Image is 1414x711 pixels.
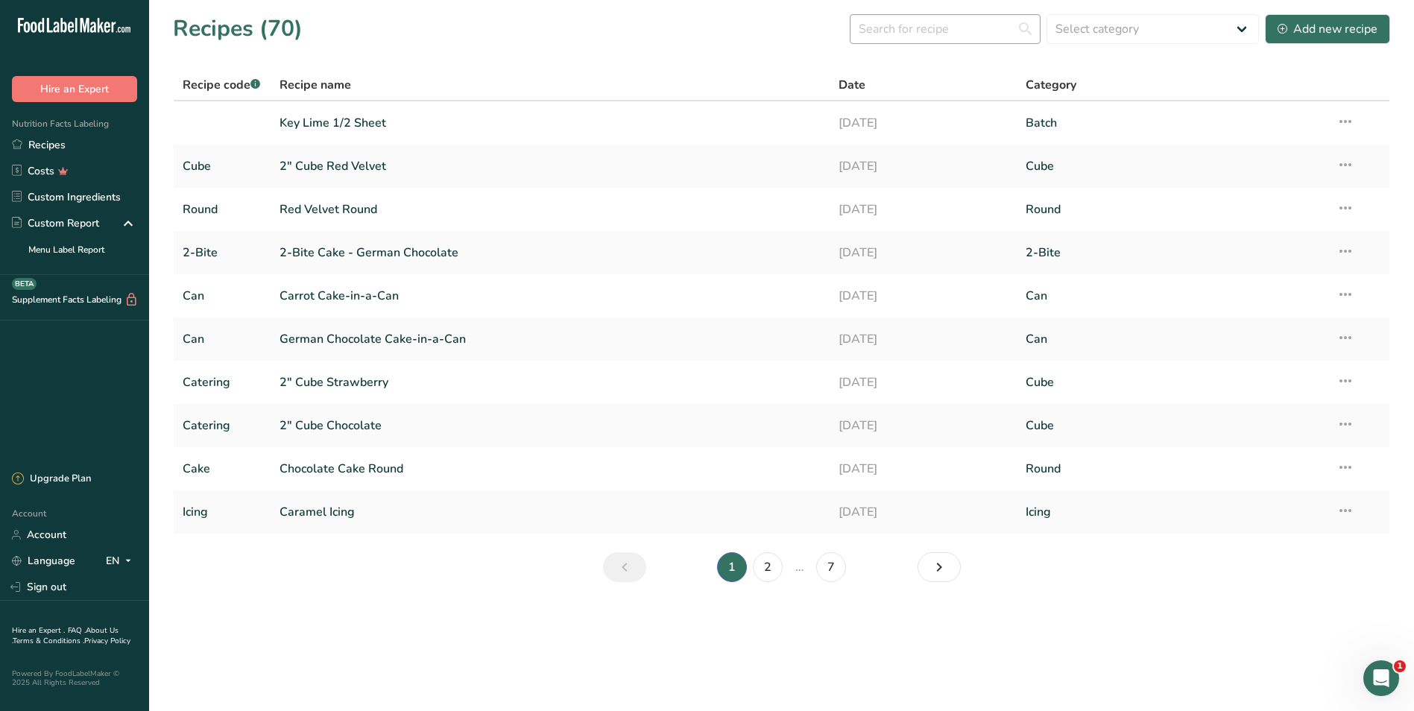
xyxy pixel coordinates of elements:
[68,625,86,636] a: FAQ .
[183,367,262,398] a: Catering
[1026,410,1319,441] a: Cube
[1026,76,1076,94] span: Category
[839,453,1007,484] a: [DATE]
[850,14,1041,44] input: Search for recipe
[183,151,262,182] a: Cube
[280,410,821,441] a: 2" Cube Chocolate
[1026,237,1319,268] a: 2-Bite
[183,194,262,225] a: Round
[280,107,821,139] a: Key Lime 1/2 Sheet
[183,237,262,268] a: 2-Bite
[839,151,1007,182] a: [DATE]
[839,107,1007,139] a: [DATE]
[12,625,119,646] a: About Us .
[839,367,1007,398] a: [DATE]
[183,410,262,441] a: Catering
[173,12,303,45] h1: Recipes (70)
[280,453,821,484] a: Chocolate Cake Round
[1394,660,1406,672] span: 1
[12,625,65,636] a: Hire an Expert .
[280,367,821,398] a: 2" Cube Strawberry
[183,496,262,528] a: Icing
[839,410,1007,441] a: [DATE]
[1026,194,1319,225] a: Round
[1026,496,1319,528] a: Icing
[84,636,130,646] a: Privacy Policy
[603,552,646,582] a: Previous page
[280,496,821,528] a: Caramel Icing
[12,76,137,102] button: Hire an Expert
[183,280,262,312] a: Can
[12,215,99,231] div: Custom Report
[280,280,821,312] a: Carrot Cake-in-a-Can
[1026,323,1319,355] a: Can
[753,552,783,582] a: Page 2.
[816,552,846,582] a: Page 7.
[183,453,262,484] a: Cake
[1026,453,1319,484] a: Round
[280,237,821,268] a: 2-Bite Cake - German Chocolate
[12,278,37,290] div: BETA
[280,76,351,94] span: Recipe name
[13,636,84,646] a: Terms & Conditions .
[839,194,1007,225] a: [DATE]
[280,194,821,225] a: Red Velvet Round
[106,552,137,570] div: EN
[839,496,1007,528] a: [DATE]
[183,323,262,355] a: Can
[12,669,137,687] div: Powered By FoodLabelMaker © 2025 All Rights Reserved
[183,77,260,93] span: Recipe code
[12,472,91,487] div: Upgrade Plan
[1363,660,1399,696] iframe: Intercom live chat
[839,76,865,94] span: Date
[918,552,961,582] a: Next page
[1278,20,1377,38] div: Add new recipe
[1265,14,1390,44] button: Add new recipe
[1026,280,1319,312] a: Can
[280,323,821,355] a: German Chocolate Cake-in-a-Can
[1026,367,1319,398] a: Cube
[12,548,75,574] a: Language
[839,323,1007,355] a: [DATE]
[839,280,1007,312] a: [DATE]
[839,237,1007,268] a: [DATE]
[1026,107,1319,139] a: Batch
[1026,151,1319,182] a: Cube
[280,151,821,182] a: 2" Cube Red Velvet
